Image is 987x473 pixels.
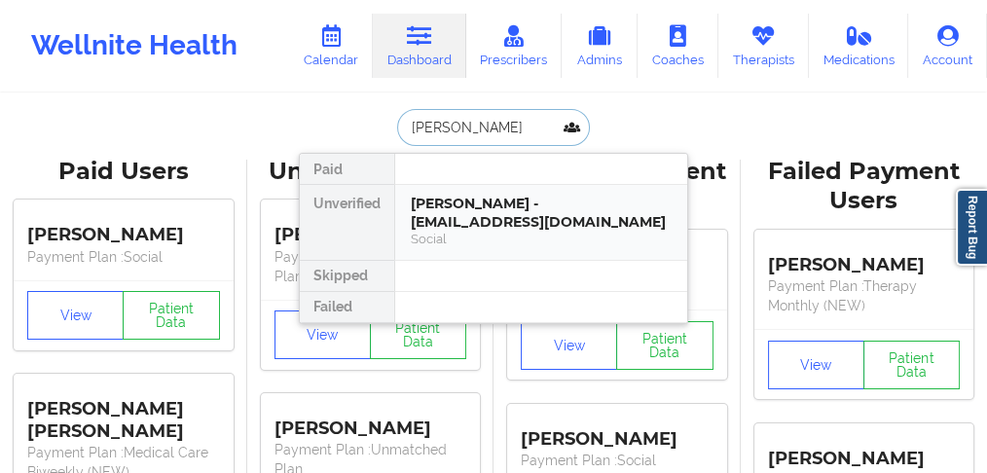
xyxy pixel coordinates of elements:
div: [PERSON_NAME] - [EMAIL_ADDRESS][DOMAIN_NAME] [411,195,672,231]
a: Report Bug [956,189,987,266]
div: [PERSON_NAME] [768,433,961,470]
div: Unverified Users [261,157,481,187]
a: Medications [809,14,909,78]
button: View [274,310,371,359]
div: Social [411,231,672,247]
a: Calendar [289,14,373,78]
div: [PERSON_NAME] [27,210,220,247]
button: Patient Data [123,291,219,340]
a: Account [908,14,987,78]
div: Failed Payment Users [754,157,974,217]
button: View [768,341,864,389]
button: Patient Data [616,321,713,370]
div: Paid [300,154,394,185]
div: [PERSON_NAME] [768,239,961,276]
button: View [521,321,617,370]
div: [PERSON_NAME] [PERSON_NAME] [27,383,220,443]
a: Dashboard [373,14,466,78]
a: Admins [562,14,638,78]
div: [PERSON_NAME] [521,414,713,451]
div: [PERSON_NAME] [274,210,467,247]
div: Unverified [300,185,394,261]
div: [PERSON_NAME] [274,403,467,440]
button: Patient Data [370,310,466,359]
button: Patient Data [863,341,960,389]
div: Failed [300,292,394,323]
p: Payment Plan : Social [27,247,220,267]
p: Payment Plan : Therapy Monthly (NEW) [768,276,961,315]
a: Coaches [638,14,718,78]
p: Payment Plan : Social [521,451,713,470]
div: Skipped [300,261,394,292]
p: Payment Plan : Unmatched Plan [274,247,467,286]
a: Prescribers [466,14,563,78]
a: Therapists [718,14,809,78]
div: Paid Users [14,157,234,187]
button: View [27,291,124,340]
